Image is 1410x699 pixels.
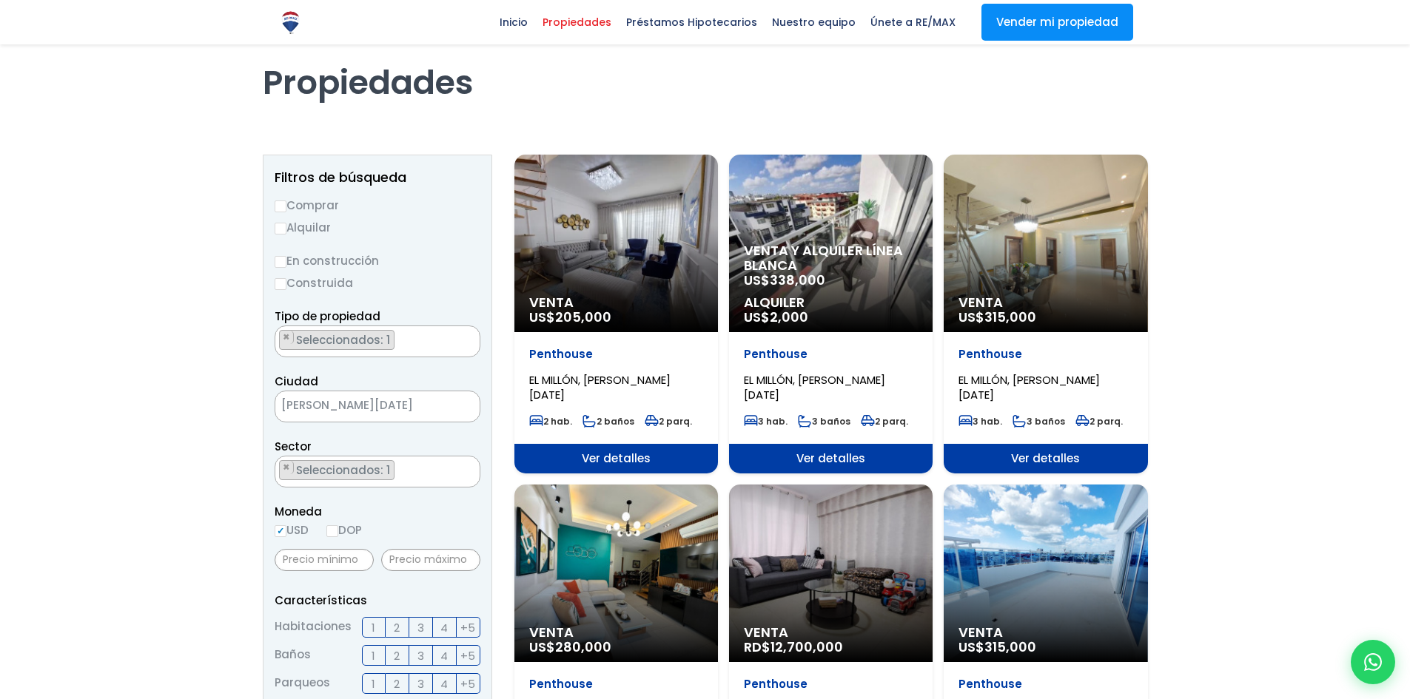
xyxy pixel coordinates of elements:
[275,521,309,539] label: USD
[417,675,424,693] span: 3
[279,330,395,350] li: PENTHOUSE
[275,645,311,666] span: Baños
[275,456,283,488] textarea: Search
[959,625,1132,640] span: Venta
[372,618,375,637] span: 1
[278,10,303,36] img: Logo de REMAX
[861,415,908,428] span: 2 parq.
[275,502,480,521] span: Moneda
[959,308,1036,326] span: US$
[275,591,480,609] p: Características
[283,331,290,344] span: ×
[443,395,465,419] button: Remove all items
[460,618,475,637] span: +5
[275,391,480,422] span: SANTO DOMINGO DE GUZMÁN
[529,638,611,656] span: US$
[959,372,1100,402] span: EL MILLÓN, [PERSON_NAME][DATE]
[275,200,286,212] input: Comprar
[280,461,294,474] button: Remove item
[535,11,619,33] span: Propiedades
[326,525,338,537] input: DOP
[417,618,424,637] span: 3
[583,415,634,428] span: 2 baños
[275,274,480,292] label: Construida
[529,295,703,310] span: Venta
[1013,415,1065,428] span: 3 baños
[765,11,863,33] span: Nuestro equipo
[295,462,394,478] span: Seleccionados: 1
[959,677,1132,692] p: Penthouse
[863,11,963,33] span: Únete a RE/MAX
[529,415,572,428] span: 2 hab.
[744,271,825,289] span: US$
[959,415,1002,428] span: 3 hab.
[944,444,1147,473] span: Ver detalles
[275,251,480,270] label: En construcción
[440,646,448,665] span: 4
[275,223,286,234] input: Alquilar
[744,347,918,362] p: Penthouse
[514,155,718,473] a: Venta US$205,000 Penthouse EL MILLÓN, [PERSON_NAME][DATE] 2 hab. 2 baños 2 parq. Ver detalles
[984,308,1036,326] span: 315,000
[263,21,1148,103] h1: Propiedades
[744,677,918,692] p: Penthouse
[279,460,395,480] li: EL MILLÓN
[440,675,448,693] span: 4
[514,444,718,473] span: Ver detalles
[372,646,375,665] span: 1
[463,330,472,345] button: Remove all items
[529,347,703,362] p: Penthouse
[275,218,480,237] label: Alquilar
[492,11,535,33] span: Inicio
[440,618,448,637] span: 4
[944,155,1147,473] a: Venta US$315,000 Penthouse EL MILLÓN, [PERSON_NAME][DATE] 3 hab. 3 baños 2 parq. Ver detalles
[959,295,1132,310] span: Venta
[555,638,611,656] span: 280,000
[463,460,472,475] button: Remove all items
[275,439,312,454] span: Sector
[464,461,471,474] span: ×
[275,308,380,324] span: Tipo de propiedad
[283,461,290,474] span: ×
[645,415,692,428] span: 2 parq.
[275,326,283,358] textarea: Search
[529,677,703,692] p: Penthouse
[275,549,374,571] input: Precio mínimo
[275,374,318,389] span: Ciudad
[326,521,362,539] label: DOP
[295,332,394,348] span: Seleccionados: 1
[981,4,1133,41] a: Vender mi propiedad
[275,256,286,268] input: En construcción
[529,372,671,402] span: EL MILLÓN, [PERSON_NAME][DATE]
[275,278,286,290] input: Construida
[729,155,933,473] a: Venta y alquiler línea blanca US$338,000 Alquiler US$2,000 Penthouse EL MILLÓN, [PERSON_NAME][DAT...
[770,271,825,289] span: 338,000
[275,196,480,215] label: Comprar
[959,347,1132,362] p: Penthouse
[275,395,443,416] span: SANTO DOMINGO DE GUZMÁN
[744,308,808,326] span: US$
[771,638,843,656] span: 12,700,000
[460,646,475,665] span: +5
[798,415,850,428] span: 3 baños
[275,617,352,638] span: Habitaciones
[275,673,330,694] span: Parqueos
[460,675,475,693] span: +5
[744,243,918,273] span: Venta y alquiler línea blanca
[394,618,400,637] span: 2
[275,170,480,185] h2: Filtros de búsqueda
[744,625,918,640] span: Venta
[529,308,611,326] span: US$
[529,625,703,640] span: Venta
[744,415,788,428] span: 3 hab.
[372,675,375,693] span: 1
[744,372,885,402] span: EL MILLÓN, [PERSON_NAME][DATE]
[280,331,294,344] button: Remove item
[457,400,465,413] span: ×
[729,444,933,473] span: Ver detalles
[744,638,843,656] span: RD$
[394,675,400,693] span: 2
[744,295,918,310] span: Alquiler
[770,308,808,326] span: 2,000
[555,308,611,326] span: 205,000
